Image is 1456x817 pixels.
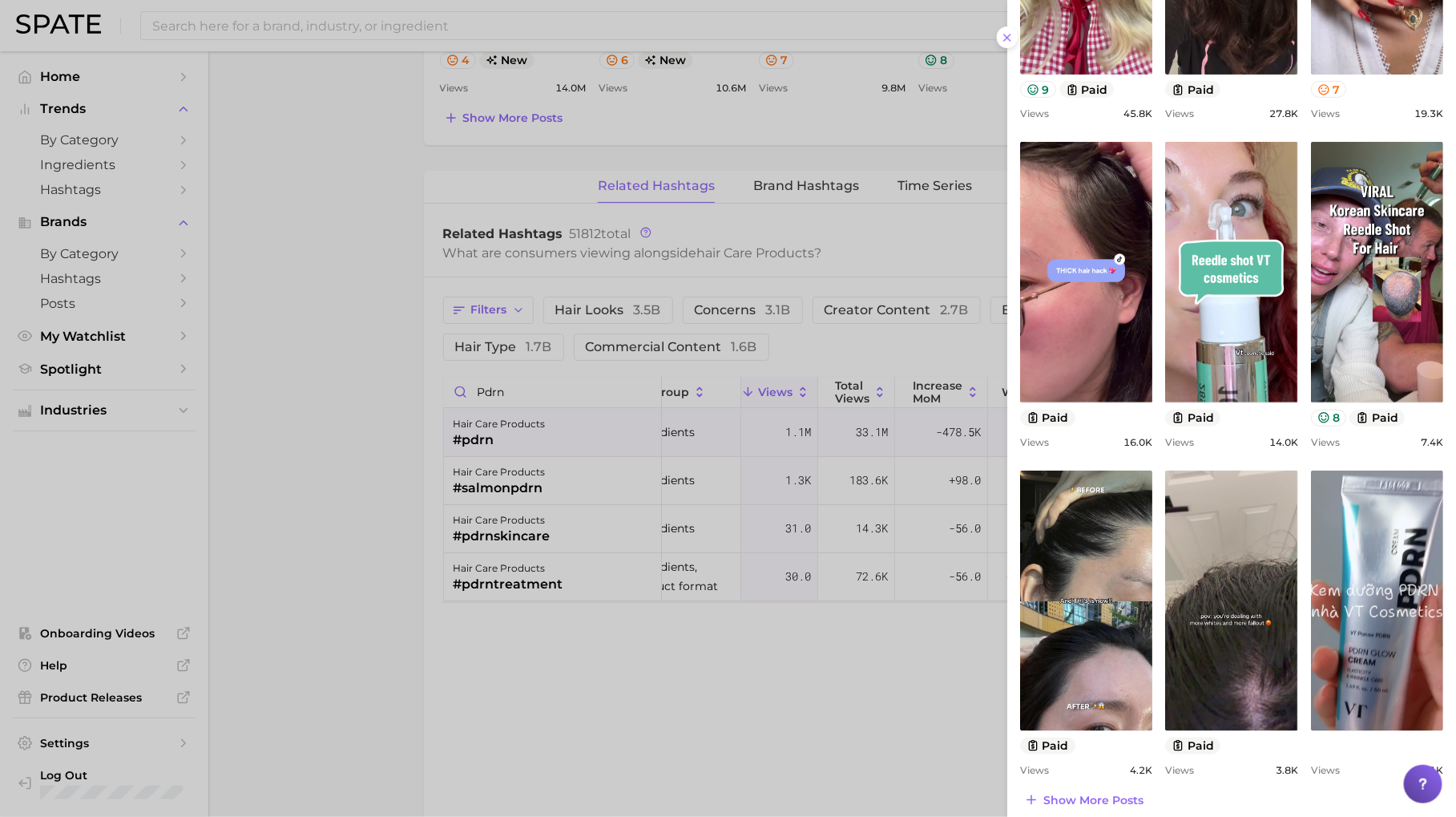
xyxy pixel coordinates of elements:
span: 7.4k [1421,436,1443,448]
span: Views [1165,436,1194,448]
span: 16.0k [1123,436,1152,448]
button: paid [1165,81,1220,98]
span: 14.0k [1269,436,1298,448]
span: Views [1165,107,1194,119]
span: 3.8k [1276,764,1298,776]
span: Views [1020,764,1049,776]
button: paid [1165,738,1220,754]
button: paid [1059,81,1115,98]
span: 19.3k [1414,107,1443,119]
span: Views [1165,764,1194,776]
button: 7 [1311,81,1347,98]
span: 4.2k [1130,764,1152,776]
span: Show more posts [1043,794,1143,807]
span: Views [1311,107,1340,119]
button: paid [1165,410,1220,427]
span: Views [1020,436,1049,448]
button: paid [1349,410,1405,427]
span: Views [1020,107,1049,119]
button: 8 [1311,410,1347,427]
span: Views [1311,436,1340,448]
span: Views [1311,764,1340,776]
button: paid [1020,738,1075,754]
button: 9 [1020,81,1056,98]
span: 45.8k [1123,107,1152,119]
button: Show more posts [1020,789,1147,811]
span: 27.8k [1269,107,1298,119]
span: 2.1k [1421,764,1443,776]
button: paid [1020,410,1075,427]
